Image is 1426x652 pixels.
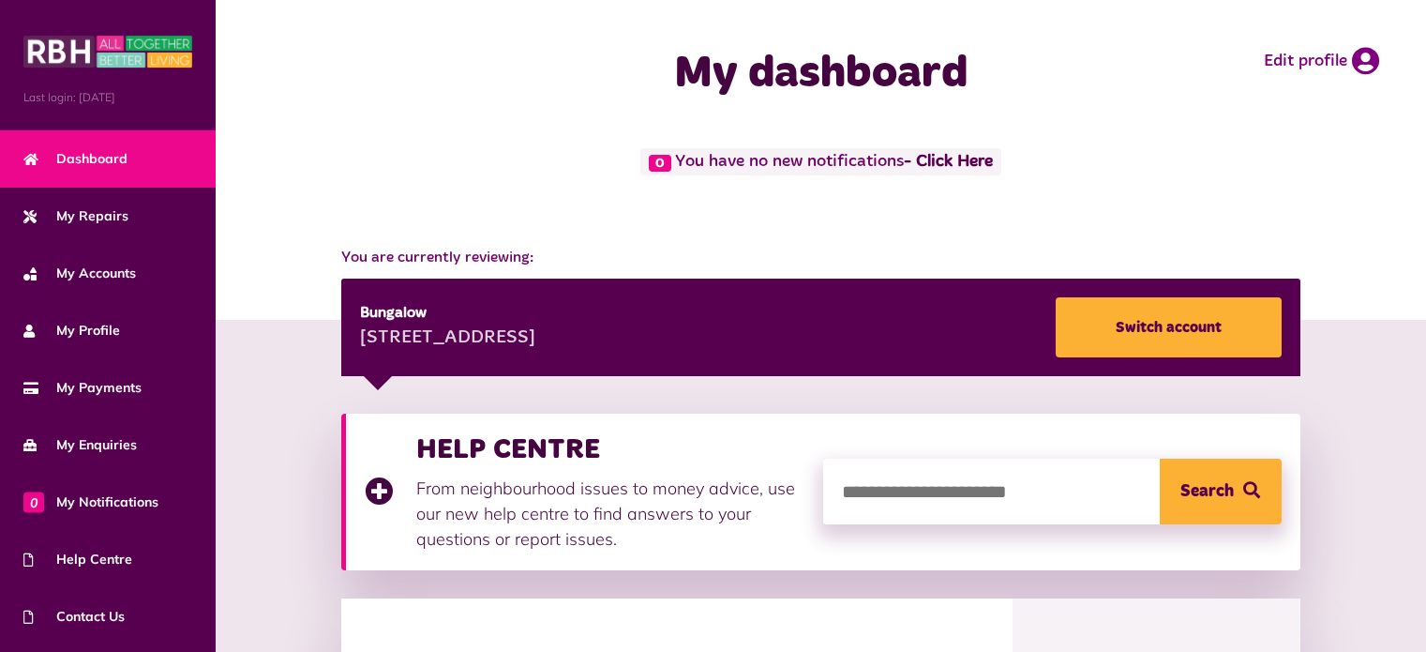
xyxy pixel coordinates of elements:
span: My Accounts [23,264,136,283]
span: Dashboard [23,149,128,169]
img: MyRBH [23,33,192,70]
p: From neighbourhood issues to money advice, use our new help centre to find answers to your questi... [416,476,804,552]
div: [STREET_ADDRESS] [360,325,535,353]
h1: My dashboard [537,47,1105,101]
span: 0 [649,155,671,172]
span: Search [1180,459,1234,524]
span: My Profile [23,321,120,341]
a: Edit profile [1264,47,1379,75]
span: 0 [23,492,44,512]
span: You are currently reviewing: [341,247,1299,269]
span: Contact Us [23,607,125,627]
span: My Repairs [23,206,128,226]
div: Bungalow [360,302,535,325]
button: Search [1160,459,1282,524]
span: My Payments [23,378,142,398]
a: Switch account [1056,297,1282,357]
h3: HELP CENTRE [416,432,804,466]
span: My Notifications [23,493,158,512]
span: You have no new notifications [640,148,1001,175]
span: Last login: [DATE] [23,89,192,106]
a: - Click Here [904,154,993,171]
span: Help Centre [23,550,132,569]
span: My Enquiries [23,435,137,455]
